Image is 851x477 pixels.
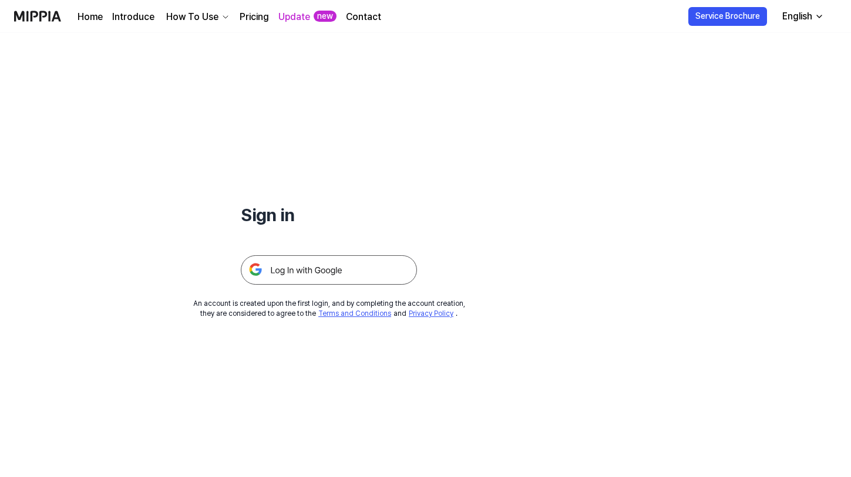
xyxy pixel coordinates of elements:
a: Home [78,10,103,24]
a: Contact [346,10,381,24]
div: English [780,9,815,24]
button: English [773,5,831,28]
button: How To Use [164,10,230,24]
a: Privacy Policy [409,309,453,318]
a: Pricing [240,10,269,24]
img: 구글 로그인 버튼 [241,255,417,285]
div: How To Use [164,10,221,24]
div: new [314,11,337,22]
div: An account is created upon the first login, and by completing the account creation, they are cons... [193,299,465,319]
a: Terms and Conditions [318,309,391,318]
h1: Sign in [241,202,417,227]
a: Update [278,10,310,24]
a: Introduce [112,10,154,24]
button: Service Brochure [688,7,767,26]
